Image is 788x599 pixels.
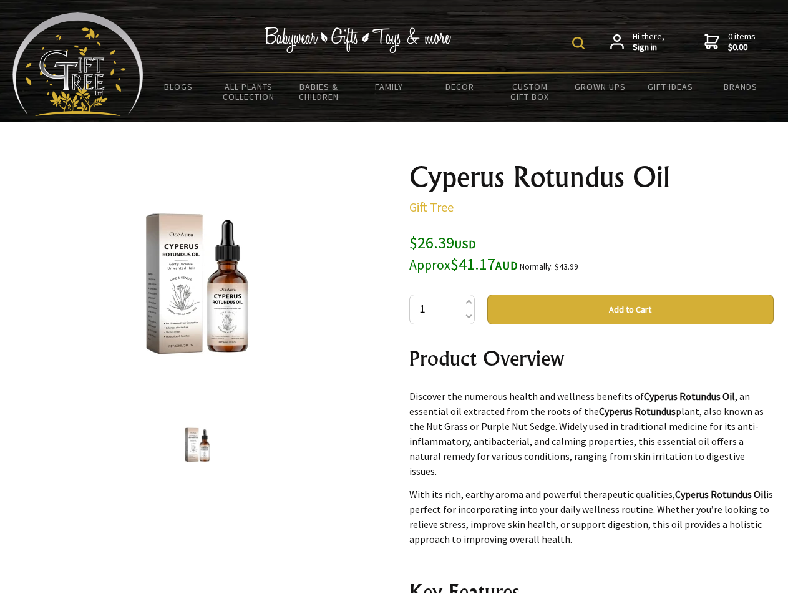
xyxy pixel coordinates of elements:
[454,237,476,251] span: USD
[610,31,664,53] a: Hi there,Sign in
[214,74,285,110] a: All Plants Collection
[12,12,143,116] img: Babyware - Gifts - Toys and more...
[354,74,425,100] a: Family
[409,343,774,373] h2: Product Overview
[704,31,756,53] a: 0 items$0.00
[424,74,495,100] a: Decor
[728,42,756,53] strong: $0.00
[728,31,756,53] span: 0 items
[675,488,766,500] strong: Cyperus Rotundus Oil
[143,74,214,100] a: BLOGS
[409,232,518,274] span: $26.39 $41.17
[599,405,676,417] strong: Cyperus Rotundus
[495,74,565,110] a: Custom Gift Box
[409,162,774,192] h1: Cyperus Rotundus Oil
[265,27,452,53] img: Babywear - Gifts - Toys & more
[633,31,664,53] span: Hi there,
[565,74,635,100] a: Grown Ups
[487,295,774,324] button: Add to Cart
[409,199,454,215] a: Gift Tree
[173,421,221,469] img: Cyperus Rotundus Oil
[495,258,518,273] span: AUD
[409,389,774,479] p: Discover the numerous health and wellness benefits of , an essential oil extracted from the roots...
[635,74,706,100] a: Gift Ideas
[520,261,578,272] small: Normally: $43.99
[100,187,294,381] img: Cyperus Rotundus Oil
[706,74,776,100] a: Brands
[409,487,774,547] p: With its rich, earthy aroma and powerful therapeutic qualities, is perfect for incorporating into...
[572,37,585,49] img: product search
[284,74,354,110] a: Babies & Children
[633,42,664,53] strong: Sign in
[409,256,450,273] small: Approx
[644,390,735,402] strong: Cyperus Rotundus Oil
